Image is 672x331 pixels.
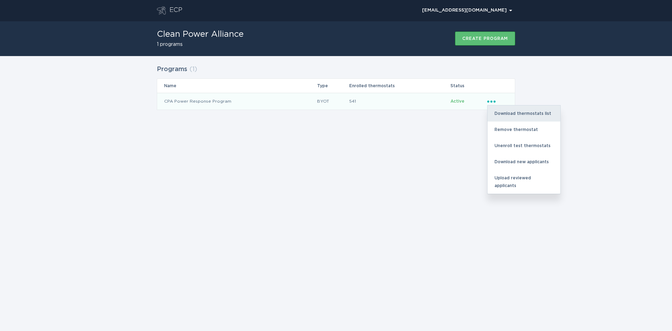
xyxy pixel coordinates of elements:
[169,6,182,15] div: ECP
[488,122,560,138] div: Remove thermostat
[419,5,515,16] div: Popover menu
[419,5,515,16] button: Open user account details
[157,6,166,15] button: Go to dashboard
[349,93,450,110] td: 541
[189,66,197,73] span: ( 1 )
[488,170,560,194] div: Upload reviewed applicants
[157,93,317,110] td: CPA Power Response Program
[157,79,515,93] tr: Table Headers
[422,8,512,13] div: [EMAIL_ADDRESS][DOMAIN_NAME]
[157,63,187,76] h2: Programs
[488,154,560,170] div: Download new applicants
[455,32,515,46] button: Create program
[157,79,317,93] th: Name
[317,93,349,110] td: BYOT
[157,93,515,110] tr: fd2e451e0dc94a948c9a569b0b3ccf5d
[450,99,464,103] span: Active
[157,30,244,39] h1: Clean Power Alliance
[488,105,560,122] div: Download thermostats list
[349,79,450,93] th: Enrolled thermostats
[462,36,508,41] div: Create program
[488,138,560,154] div: Unenroll test thermostats
[450,79,487,93] th: Status
[157,42,244,47] h2: 1 programs
[317,79,349,93] th: Type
